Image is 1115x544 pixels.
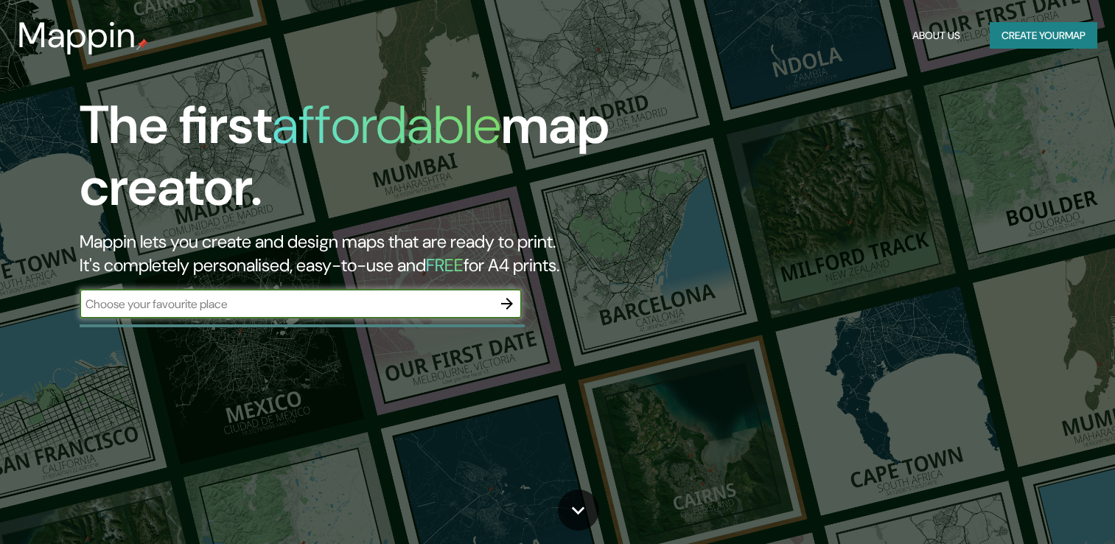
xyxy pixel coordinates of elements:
button: About Us [906,22,966,49]
h1: affordable [272,91,501,159]
h1: The first map creator. [80,94,637,230]
h5: FREE [426,254,464,276]
input: Choose your favourite place [80,296,492,313]
h2: Mappin lets you create and design maps that are ready to print. It's completely personalised, eas... [80,230,637,277]
button: Create yourmap [990,22,1097,49]
img: mappin-pin [136,38,148,50]
h3: Mappin [18,15,136,56]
